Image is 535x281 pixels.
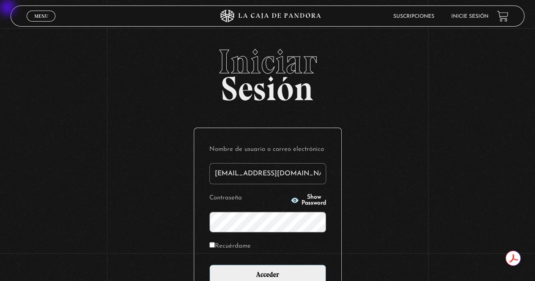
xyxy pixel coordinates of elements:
a: View your shopping cart [497,11,508,22]
label: Recuérdame [209,240,251,253]
a: Suscripciones [393,14,434,19]
label: Nombre de usuario o correo electrónico [209,143,326,156]
h2: Sesión [11,45,524,99]
button: Show Password [291,194,326,206]
input: Recuérdame [209,242,215,248]
span: Cerrar [31,21,51,27]
span: Iniciar [11,45,524,79]
span: Show Password [302,194,326,206]
a: Inicie sesión [451,14,488,19]
label: Contraseña [209,192,288,205]
span: Menu [34,14,48,19]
